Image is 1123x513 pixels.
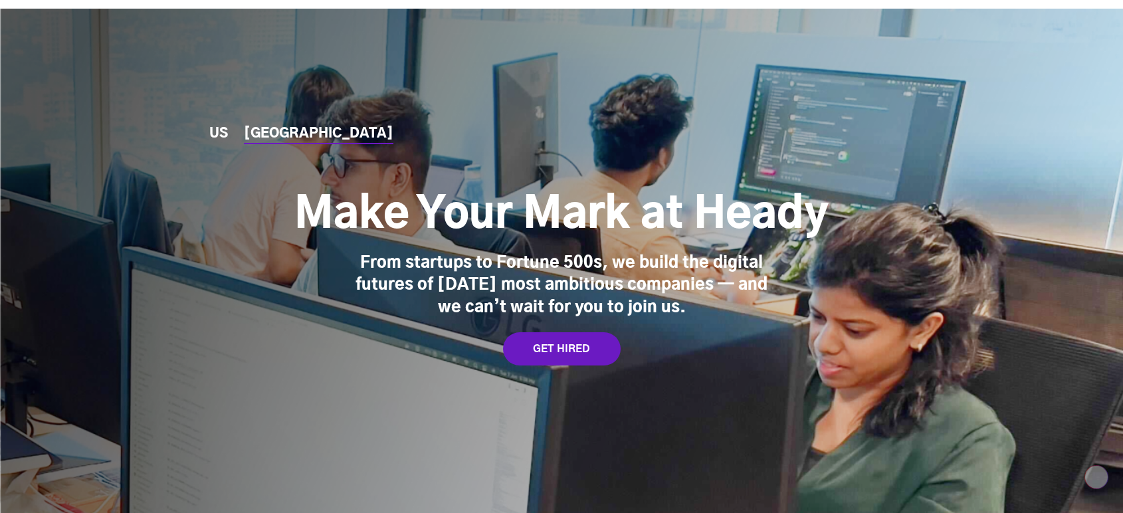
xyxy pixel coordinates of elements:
a: US [209,127,228,141]
a: GET HIRED [503,332,621,365]
h1: Make Your Mark at Heady [294,189,829,242]
div: From startups to Fortune 500s, we build the digital futures of [DATE] most ambitious companies — ... [356,253,767,320]
a: [GEOGRAPHIC_DATA] [244,127,393,141]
